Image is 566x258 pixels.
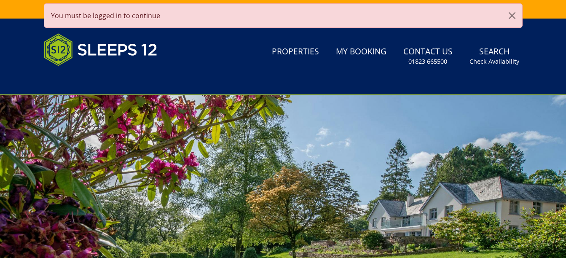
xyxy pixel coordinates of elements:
a: SearchCheck Availability [466,43,523,70]
iframe: Customer reviews powered by Trustpilot [40,76,128,83]
small: Check Availability [469,57,519,66]
a: My Booking [333,43,390,62]
div: You must be logged in to continue [44,3,523,28]
a: Properties [268,43,322,62]
a: Contact Us01823 665500 [400,43,456,70]
small: 01823 665500 [408,57,447,66]
img: Sleeps 12 [44,29,158,71]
